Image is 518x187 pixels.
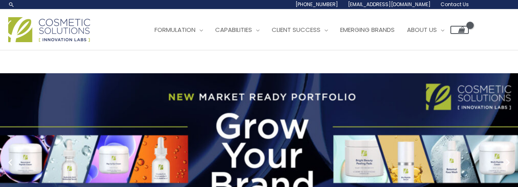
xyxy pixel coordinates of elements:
[142,18,469,42] nav: Site Navigation
[8,1,15,8] a: Search icon link
[441,1,469,8] span: Contact Us
[4,156,16,169] button: Previous slide
[340,25,395,34] span: Emerging Brands
[266,18,334,42] a: Client Success
[334,18,401,42] a: Emerging Brands
[148,18,209,42] a: Formulation
[401,18,450,42] a: About Us
[450,26,469,34] a: View Shopping Cart, empty
[215,25,252,34] span: Capabilities
[295,1,338,8] span: [PHONE_NUMBER]
[348,1,431,8] span: [EMAIL_ADDRESS][DOMAIN_NAME]
[272,25,320,34] span: Client Success
[502,156,514,169] button: Next slide
[8,17,90,42] img: Cosmetic Solutions Logo
[154,25,195,34] span: Formulation
[209,18,266,42] a: Capabilities
[407,25,437,34] span: About Us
